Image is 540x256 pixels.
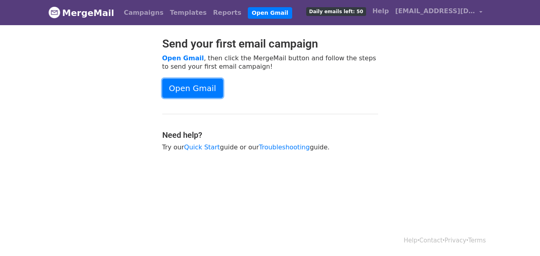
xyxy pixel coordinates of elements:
span: Daily emails left: 50 [306,7,366,16]
h4: Need help? [162,130,378,140]
a: Open Gmail [162,79,223,98]
span: [EMAIL_ADDRESS][DOMAIN_NAME] [395,6,475,16]
a: Open Gmail [248,7,292,19]
a: Help [404,237,417,244]
a: Help [369,3,392,19]
a: Contact [419,237,442,244]
a: MergeMail [48,4,114,21]
a: Terms [468,237,486,244]
p: , then click the MergeMail button and follow the steps to send your first email campaign! [162,54,378,71]
p: Try our guide or our guide. [162,143,378,151]
a: Daily emails left: 50 [303,3,369,19]
iframe: Chat Widget [500,218,540,256]
a: Campaigns [121,5,167,21]
a: [EMAIL_ADDRESS][DOMAIN_NAME] [392,3,486,22]
a: Troubleshooting [259,143,310,151]
h2: Send your first email campaign [162,37,378,51]
a: Privacy [444,237,466,244]
a: Templates [167,5,210,21]
a: Open Gmail [162,54,204,62]
a: Reports [210,5,245,21]
a: Quick Start [184,143,220,151]
img: MergeMail logo [48,6,60,18]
